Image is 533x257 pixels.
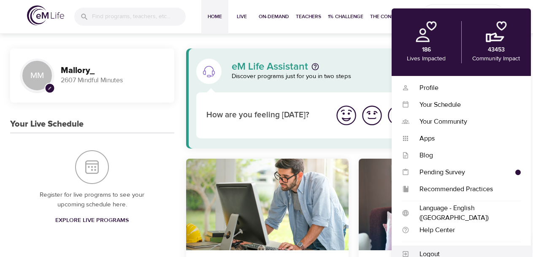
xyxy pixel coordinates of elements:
span: Live [232,12,252,21]
img: community.png [486,21,507,42]
div: Apps [409,134,521,143]
button: I'm feeling good [359,103,385,128]
div: MM [20,59,54,92]
span: Home [205,12,225,21]
p: Register for live programs to see your upcoming schedule here. [27,190,157,209]
a: Explore Live Programs [52,213,132,228]
div: Your Schedule [409,100,521,110]
p: 2607 Mindful Minutes [61,76,164,85]
div: Language - English ([GEOGRAPHIC_DATA]) [409,203,521,223]
button: I'm feeling great [333,103,359,128]
p: Discover programs just for you in two steps [232,72,511,81]
div: Pending Survey [409,168,515,177]
img: ok [386,104,409,127]
div: Profile [409,83,521,93]
input: Find programs, teachers, etc... [92,8,186,26]
p: eM Life Assistant [232,62,308,72]
img: eM Life Assistant [202,65,216,78]
div: Your Community [409,117,521,127]
div: Blog [409,151,521,160]
img: Your Live Schedule [75,150,109,184]
span: Teachers [296,12,321,21]
button: Ten Short Everyday Mindfulness Practices [186,159,349,250]
img: great [335,104,358,127]
p: Community Impact [472,54,520,63]
p: How are you feeling [DATE]? [206,109,323,122]
span: On-Demand [259,12,289,21]
div: Recommended Practices [409,184,521,194]
span: Explore Live Programs [55,215,129,226]
span: 1% Challenge [328,12,363,21]
button: I'm feeling ok [385,103,411,128]
h3: Your Live Schedule [10,119,84,129]
img: personal.png [416,21,437,42]
h3: Mallory_ [61,66,164,76]
img: good [360,104,384,127]
p: 186 [422,46,431,54]
p: 43453 [488,46,505,54]
button: Mindful Daily [359,159,521,250]
span: The Connection [370,12,412,21]
img: logo [27,5,64,25]
div: Help Center [409,225,521,235]
p: Lives Impacted [407,54,446,63]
